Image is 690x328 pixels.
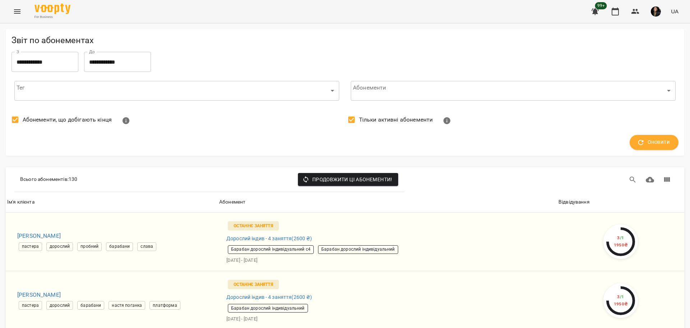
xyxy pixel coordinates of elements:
button: Оновити [630,135,678,150]
span: настя поганка [109,302,145,309]
span: пробний [78,243,101,250]
p: [DATE] - [DATE] [226,257,548,264]
span: UA [671,8,678,15]
span: платформа [150,302,180,309]
p: Останнє заняття [228,280,279,289]
span: Відвідування [558,198,683,206]
div: 3 1950 ₴ [614,293,628,307]
button: Показати абонементи з 3 або менше відвідуваннями або що закінчуються протягом 7 днів [118,112,135,129]
span: Абонементи, що добігають кінця [23,115,112,124]
p: Всього абонементів : 130 [20,176,77,183]
span: Барабан дорослий індивідуальний [318,246,398,252]
span: Дорослий індив - 4 заняття ( 2600 ₴ ) [226,235,312,242]
div: ​ [14,81,339,101]
span: Ім'я клієнта [7,198,216,206]
div: Сортувати [7,198,34,206]
span: / 1 [620,294,624,299]
a: Останнє заняттяДорослий індив - 4 заняття(2600 ₴)Барабан дорослий індивідуальний с4Барабан доросл... [224,217,551,267]
button: Показувати тільки абонементи з залишком занять або з відвідуваннями. Активні абонементи - це ті, ... [438,112,456,129]
span: Оновити [638,138,670,147]
span: Барабан дорослий індивідуальний [228,305,308,311]
span: дорослий [47,302,73,309]
button: Пошук [624,171,641,188]
div: Сортувати [558,198,590,206]
span: Тільки активні абонементи [359,115,433,124]
span: пастера [19,302,42,309]
a: [PERSON_NAME]пастерадорослийбарабанинастя поганкаплатформа [11,290,212,311]
p: [DATE] - [DATE] [226,315,548,323]
button: Завантажити CSV [641,171,659,188]
p: Останнє заняття [228,221,279,231]
img: 0e55e402c6d6ea647f310bbb168974a3.jpg [651,6,661,17]
a: [PERSON_NAME]пастерадорослийпробнийбарабанислава [11,231,212,252]
span: пастера [19,243,42,250]
span: барабани [106,243,133,250]
button: Menu [9,3,26,20]
button: Вигляд колонок [658,171,676,188]
div: 3 1950 ₴ [614,234,628,249]
span: For Business [34,15,70,19]
span: Барабан дорослий індивідуальний с4 [228,246,313,252]
div: Table Toolbar [6,167,684,192]
div: Абонемент [219,198,245,206]
button: Продовжити ці абонементи! [298,173,398,186]
button: UA [668,5,681,18]
img: Voopty Logo [34,4,70,14]
span: Продовжити ці абонементи! [304,175,392,184]
span: 99+ [595,2,607,9]
h6: [PERSON_NAME] [17,231,212,241]
span: / 1 [620,235,624,240]
h5: Звіт по абонементах [11,35,678,46]
span: Абонемент [219,198,556,206]
div: ​ [351,81,676,101]
h6: [PERSON_NAME] [17,290,212,300]
span: барабани [78,302,104,309]
div: Відвідування [558,198,590,206]
span: дорослий [47,243,73,250]
span: Дорослий індив - 4 заняття ( 2600 ₴ ) [226,293,312,301]
div: Сортувати [219,198,245,206]
span: слава [138,243,156,250]
a: Останнє заняттяДорослий індив - 4 заняття(2600 ₴)Барабан дорослий індивідуальний[DATE] - [DATE] [224,275,551,325]
div: Ім'я клієнта [7,198,34,206]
